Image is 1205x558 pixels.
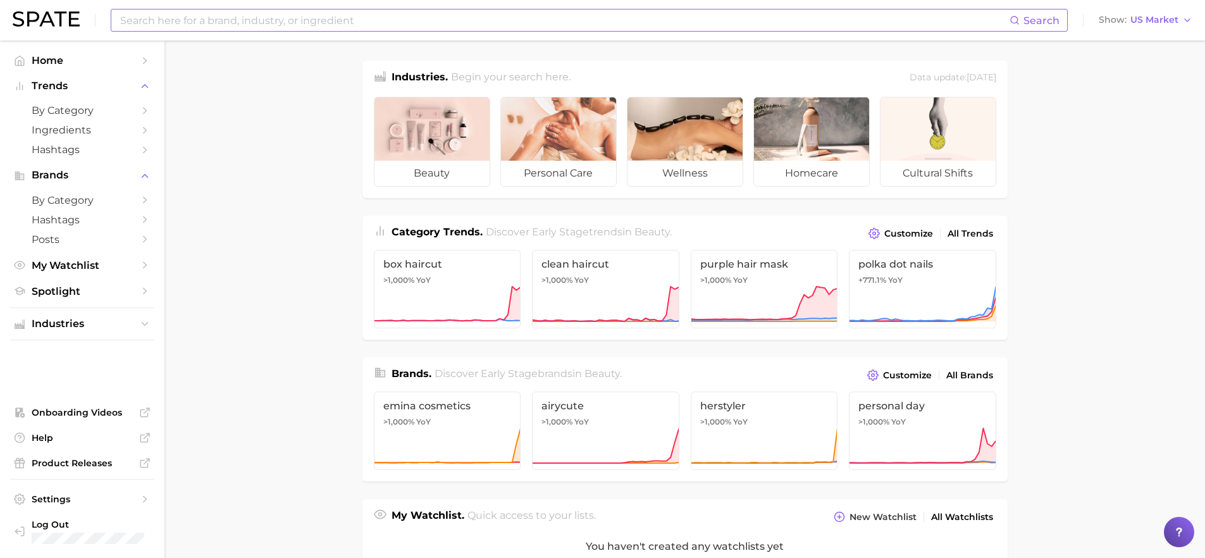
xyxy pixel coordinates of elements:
span: All Watchlists [931,512,993,523]
span: Hashtags [32,214,133,226]
span: Category Trends . [392,226,483,238]
h2: Quick access to your lists. [467,508,596,526]
span: YoY [416,417,431,427]
h2: Begin your search here. [451,70,571,87]
a: herstyler>1,000% YoY [691,392,838,470]
span: >1,000% [541,417,572,426]
a: Help [10,428,154,447]
span: Search [1023,15,1060,27]
a: Ingredients [10,120,154,140]
span: box haircut [383,258,512,270]
span: by Category [32,194,133,206]
a: by Category [10,190,154,210]
span: polka dot nails [858,258,987,270]
a: purple hair mask>1,000% YoY [691,250,838,328]
a: Hashtags [10,140,154,159]
span: YoY [888,275,903,285]
span: beauty [374,161,490,186]
span: YoY [733,275,748,285]
span: >1,000% [700,275,731,285]
span: US Market [1130,16,1178,23]
span: Hashtags [32,144,133,156]
span: All Trends [948,228,993,239]
a: cultural shifts [880,97,996,187]
a: personal care [500,97,617,187]
a: emina cosmetics>1,000% YoY [374,392,521,470]
a: wellness [627,97,743,187]
span: Show [1099,16,1127,23]
span: All Brands [946,370,993,381]
a: beauty [374,97,490,187]
span: YoY [416,275,431,285]
span: purple hair mask [700,258,829,270]
span: Product Releases [32,457,133,469]
span: homecare [754,161,869,186]
button: Customize [864,366,934,384]
a: All Trends [944,225,996,242]
span: Brands . [392,368,431,380]
a: homecare [753,97,870,187]
a: box haircut>1,000% YoY [374,250,521,328]
a: Onboarding Videos [10,403,154,422]
a: All Watchlists [928,509,996,526]
a: polka dot nails+771.1% YoY [849,250,996,328]
span: by Category [32,104,133,116]
span: airycute [541,400,670,412]
span: >1,000% [383,417,414,426]
button: Customize [865,225,936,242]
h1: Industries. [392,70,448,87]
a: Hashtags [10,210,154,230]
a: Posts [10,230,154,249]
span: emina cosmetics [383,400,512,412]
span: >1,000% [383,275,414,285]
span: beauty [584,368,620,380]
span: Home [32,54,133,66]
span: Customize [883,370,932,381]
span: wellness [627,161,743,186]
img: SPATE [13,11,80,27]
a: personal day>1,000% YoY [849,392,996,470]
span: >1,000% [700,417,731,426]
span: >1,000% [541,275,572,285]
span: Log Out [32,519,144,530]
input: Search here for a brand, industry, or ingredient [119,9,1010,31]
span: Ingredients [32,124,133,136]
span: Onboarding Videos [32,407,133,418]
button: Industries [10,314,154,333]
a: airycute>1,000% YoY [532,392,679,470]
span: herstyler [700,400,829,412]
span: YoY [733,417,748,427]
span: beauty [634,226,670,238]
span: Help [32,432,133,443]
button: Brands [10,166,154,185]
span: personal day [858,400,987,412]
span: Trends [32,80,133,92]
div: Data update: [DATE] [910,70,996,87]
span: New Watchlist [850,512,917,523]
a: Product Releases [10,454,154,473]
a: My Watchlist [10,256,154,275]
a: Spotlight [10,282,154,301]
a: Log out. Currently logged in with e-mail christel.bayle@loreal.com. [10,515,154,548]
span: +771.1% [858,275,886,285]
span: Customize [884,228,933,239]
span: Posts [32,233,133,245]
span: Spotlight [32,285,133,297]
a: Home [10,51,154,70]
span: Industries [32,318,133,330]
span: YoY [574,275,589,285]
h1: My Watchlist. [392,508,464,526]
span: personal care [501,161,616,186]
span: Discover Early Stage brands in . [435,368,622,380]
button: New Watchlist [831,508,919,526]
a: by Category [10,101,154,120]
span: YoY [891,417,906,427]
a: clean haircut>1,000% YoY [532,250,679,328]
span: cultural shifts [881,161,996,186]
span: Settings [32,493,133,505]
span: clean haircut [541,258,670,270]
button: ShowUS Market [1096,12,1196,28]
a: Settings [10,490,154,509]
span: Brands [32,170,133,181]
span: >1,000% [858,417,889,426]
